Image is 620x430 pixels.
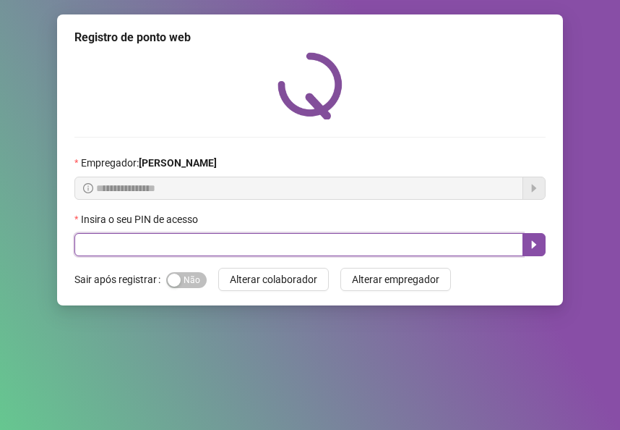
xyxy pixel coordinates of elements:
span: Alterar colaborador [230,271,317,287]
strong: [PERSON_NAME] [139,157,217,169]
button: Alterar empregador [340,268,451,291]
button: Alterar colaborador [218,268,329,291]
span: Empregador : [81,155,217,171]
span: info-circle [83,183,93,193]
span: caret-right [528,239,540,250]
label: Sair após registrar [74,268,166,291]
div: Registro de ponto web [74,29,546,46]
label: Insira o seu PIN de acesso [74,211,207,227]
img: QRPoint [277,52,343,119]
span: Alterar empregador [352,271,439,287]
